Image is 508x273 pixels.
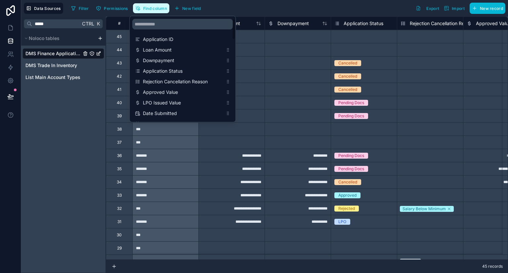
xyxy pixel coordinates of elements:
[426,6,439,11] span: Export
[117,34,122,39] div: 45
[22,34,95,43] button: Noloco tables
[143,36,223,43] span: Application ID
[480,6,503,11] span: New record
[470,3,505,14] button: New record
[117,219,121,224] div: 31
[338,192,357,198] div: Approved
[143,89,223,96] span: Approved Value
[22,72,104,83] a: List Main Account Types
[338,113,364,119] div: Pending Docs
[34,6,61,11] span: Data Sources
[24,3,63,14] button: Data Sources
[117,100,122,105] div: 40
[117,153,122,158] div: 36
[68,3,91,13] button: Filter
[117,193,122,198] div: 33
[117,127,122,132] div: 38
[117,60,122,66] div: 43
[133,3,169,13] button: Find column
[81,19,95,28] span: Ctrl
[338,60,357,66] div: Cancelled
[111,21,127,26] div: #
[22,60,104,71] a: DMS Trade In Inventory
[117,87,121,92] div: 41
[277,20,309,27] span: Downpayment
[338,166,364,172] div: Pending Docs
[79,6,89,11] span: Filter
[344,20,383,27] span: Application Status
[338,153,364,159] div: Pending Docs
[410,20,475,27] span: Rejection Cancellation Reason
[117,179,122,185] div: 34
[338,219,346,225] div: LPO
[117,206,122,211] div: 32
[25,62,77,69] span: DMS Trade In Inventory
[117,232,122,238] div: 30
[143,57,223,64] span: Downpayment
[338,179,357,185] div: Cancelled
[338,87,357,93] div: Cancelled
[482,264,503,269] span: 45 records
[94,3,130,13] button: Permissions
[25,74,80,81] span: List Main Account Types
[452,6,465,11] span: Import
[413,3,442,14] button: Export
[143,99,223,106] span: LPO Issued Value
[96,21,101,26] span: K
[402,206,446,212] div: Salary Below Minimum
[29,35,60,42] span: Noloco tables
[143,110,223,117] span: Date Submitted
[21,31,106,86] div: scrollable content
[182,6,201,11] span: New field
[117,74,122,79] div: 42
[130,16,235,122] div: scrollable content
[94,3,133,13] a: Permissions
[25,50,81,57] span: DMS Finance Applications
[172,3,203,13] button: New field
[402,259,413,265] div: Other
[117,246,122,251] div: 29
[143,121,223,127] span: Date Approved
[117,47,122,53] div: 44
[338,206,355,212] div: Rejected
[117,140,122,145] div: 37
[467,3,505,14] a: New record
[143,68,223,74] span: Application Status
[143,47,223,53] span: Loan Amount
[117,259,122,264] div: 28
[143,78,223,85] span: Rejection Cancellation Reason
[117,166,122,172] div: 35
[22,48,104,59] a: DMS Finance Applications
[442,3,467,14] button: Import
[104,6,128,11] span: Permissions
[143,6,167,11] span: Find column
[338,73,357,79] div: Cancelled
[338,100,364,106] div: Pending Docs
[117,113,122,119] div: 39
